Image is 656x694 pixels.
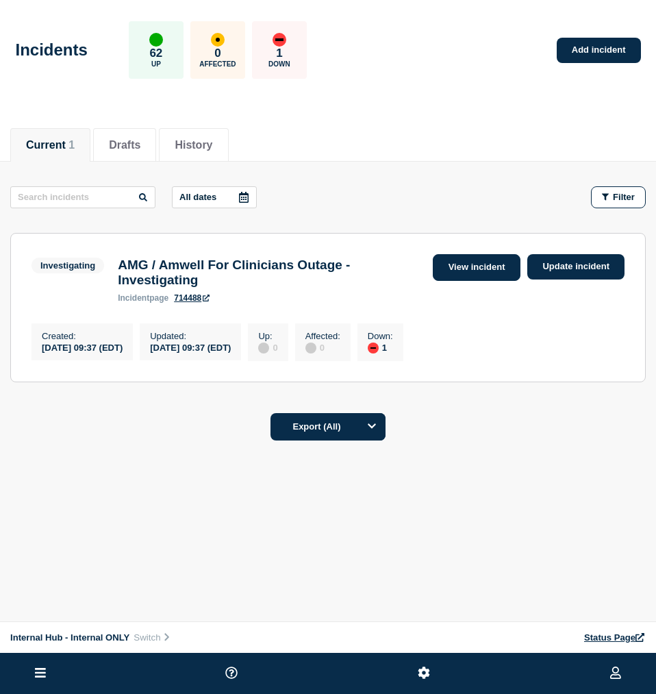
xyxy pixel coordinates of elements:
span: Investigating [31,258,104,273]
div: disabled [305,343,316,354]
div: 0 [258,341,277,354]
p: Up [151,60,161,68]
div: [DATE] 09:37 (EDT) [150,341,231,353]
span: Filter [613,192,635,202]
p: page [118,293,168,303]
p: Affected : [305,331,340,341]
a: View incident [433,254,521,281]
p: 62 [149,47,162,60]
button: History [175,139,212,151]
p: Created : [42,331,123,341]
p: 0 [214,47,220,60]
div: disabled [258,343,269,354]
div: [DATE] 09:37 (EDT) [42,341,123,353]
button: Options [358,413,386,441]
p: 1 [276,47,282,60]
a: Add incident [557,38,641,63]
div: up [149,33,163,47]
p: Down [268,60,290,68]
button: All dates [172,186,257,208]
span: 1 [68,139,75,151]
p: All dates [179,192,216,202]
p: Updated : [150,331,231,341]
div: 0 [305,341,340,354]
a: Update incident [527,254,625,280]
button: Switch [129,632,175,643]
div: down [368,343,379,354]
button: Drafts [109,139,140,151]
input: Search incidents [10,186,155,208]
span: incident [118,293,149,303]
span: Internal Hub - Internal ONLY [10,632,129,643]
p: Down : [368,331,393,341]
button: Filter [591,186,646,208]
button: Export (All) [270,413,386,441]
p: Up : [258,331,277,341]
a: Status Page [584,632,646,643]
h1: Incidents [16,40,88,60]
div: affected [211,33,225,47]
p: Affected [199,60,236,68]
h3: AMG / Amwell For Clinicians Outage - Investigating [118,258,425,288]
div: 1 [368,341,393,354]
button: Current 1 [26,139,75,151]
div: down [273,33,286,47]
a: 714488 [174,293,210,303]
